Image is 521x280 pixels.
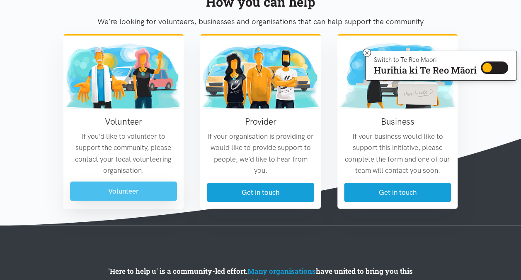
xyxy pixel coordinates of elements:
[247,266,316,276] a: Many organisations
[70,115,177,128] h3: Volunteer
[374,66,477,74] p: Hurihia ki Te Reo Māori
[207,131,314,176] p: If your organisation is providing or would like to provide support to people, we'd like to hear f...
[374,57,477,62] p: Switch to Te Reo Māori
[63,15,458,28] p: We're looking for volunteers, businesses and organisations that can help support the community
[207,183,314,202] a: Get in touch
[344,183,451,202] a: Get in touch
[344,131,451,176] p: If your business would like to support this initiative, please complete the form and one of our t...
[207,115,314,128] h3: Provider
[344,115,451,128] h3: Business
[70,131,177,176] p: If you'd like to volunteer to support the community, please contact your local volunteering organ...
[70,182,177,201] a: Volunteer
